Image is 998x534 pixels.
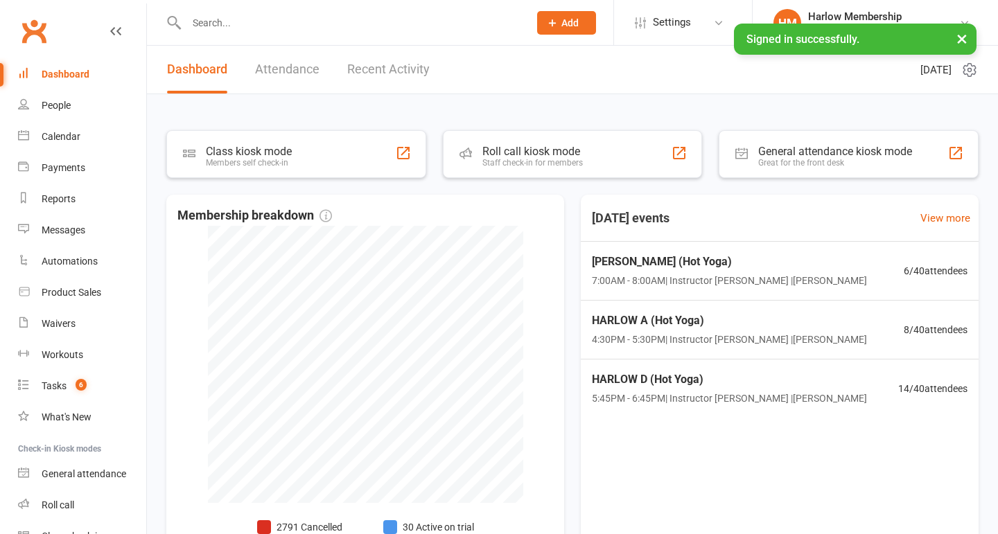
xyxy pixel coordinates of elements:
div: People [42,100,71,111]
div: Product Sales [42,287,101,298]
span: 4:30PM - 5:30PM | Instructor [PERSON_NAME] | [PERSON_NAME] [592,332,867,347]
div: Great for the front desk [758,158,912,168]
div: Class kiosk mode [206,145,292,158]
span: HARLOW D (Hot Yoga) [592,371,867,389]
a: General attendance kiosk mode [18,459,146,490]
span: 5:45PM - 6:45PM | Instructor [PERSON_NAME] | [PERSON_NAME] [592,391,867,406]
a: Messages [18,215,146,246]
span: [PERSON_NAME] (Hot Yoga) [592,253,867,271]
span: 14 / 40 attendees [898,381,968,396]
div: General attendance kiosk mode [758,145,912,158]
a: Automations [18,246,146,277]
span: Signed in successfully. [746,33,859,46]
a: Product Sales [18,277,146,308]
div: Messages [42,224,85,235]
div: HM [773,9,801,37]
div: Harlow Hot Yoga, Pilates and Barre [808,23,959,35]
a: View more [920,210,970,226]
span: Settings [653,7,691,38]
span: HARLOW A (Hot Yoga) [592,312,867,330]
div: Members self check-in [206,158,292,168]
div: Automations [42,256,98,267]
div: What's New [42,411,91,422]
div: Tasks [42,380,67,391]
button: × [949,24,974,53]
span: 6 / 40 attendees [904,263,968,278]
span: 7:00AM - 8:00AM | Instructor [PERSON_NAME] | [PERSON_NAME] [592,273,867,288]
a: People [18,90,146,121]
a: Clubworx [17,14,51,48]
span: 6 [76,379,87,391]
a: What's New [18,402,146,433]
div: Roll call kiosk mode [482,145,583,158]
div: Harlow Membership [808,10,959,23]
div: Roll call [42,499,74,510]
a: Recent Activity [347,46,430,94]
input: Search... [182,13,519,33]
a: Dashboard [167,46,227,94]
a: Dashboard [18,59,146,90]
a: Roll call [18,490,146,521]
div: Reports [42,193,76,204]
div: Workouts [42,349,83,360]
a: Reports [18,184,146,215]
div: Calendar [42,131,80,142]
button: Add [537,11,596,35]
a: Payments [18,152,146,184]
a: Calendar [18,121,146,152]
span: 8 / 40 attendees [904,322,968,337]
div: Dashboard [42,69,89,80]
a: Tasks 6 [18,371,146,402]
a: Workouts [18,339,146,371]
span: [DATE] [920,62,952,78]
a: Attendance [255,46,319,94]
span: Membership breakdown [177,206,332,226]
h3: [DATE] events [581,206,681,231]
div: Staff check-in for members [482,158,583,168]
a: Waivers [18,308,146,339]
div: Payments [42,162,85,173]
div: General attendance [42,468,126,479]
div: Waivers [42,318,76,329]
span: Add [561,17,579,28]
